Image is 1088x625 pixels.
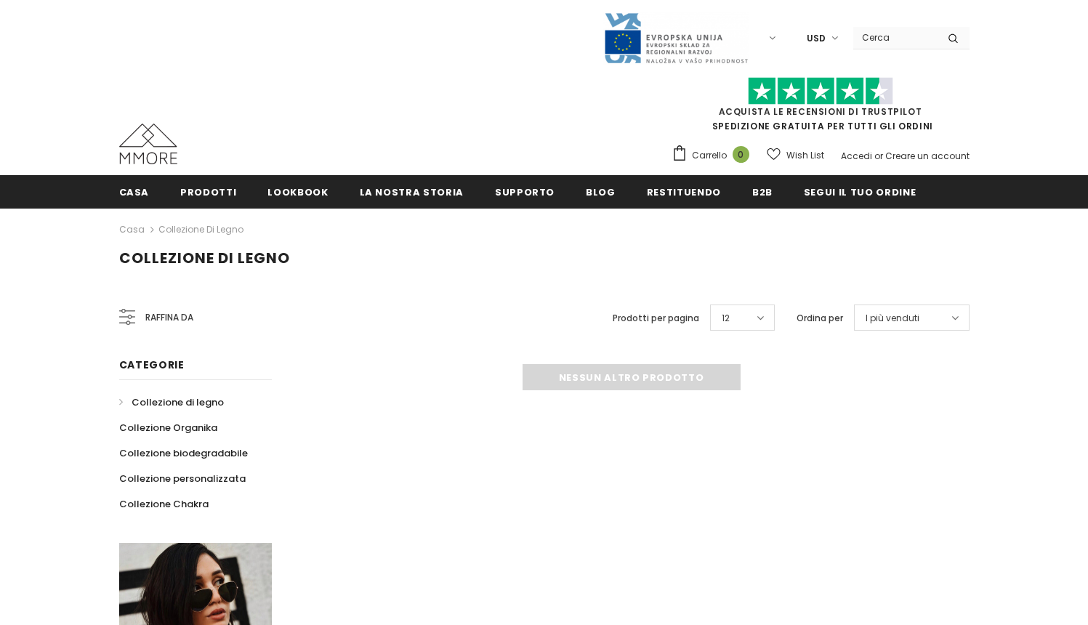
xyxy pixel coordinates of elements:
[672,145,757,166] a: Carrello 0
[145,310,193,326] span: Raffina da
[885,150,970,162] a: Creare un account
[786,148,824,163] span: Wish List
[119,175,150,208] a: Casa
[119,446,248,460] span: Collezione biodegradabile
[733,146,749,163] span: 0
[672,84,970,132] span: SPEDIZIONE GRATUITA PER TUTTI GLI ORDINI
[119,497,209,511] span: Collezione Chakra
[804,185,916,199] span: Segui il tuo ordine
[804,175,916,208] a: Segui il tuo ordine
[853,27,937,48] input: Search Site
[495,175,555,208] a: supporto
[119,390,224,415] a: Collezione di legno
[119,466,246,491] a: Collezione personalizzata
[360,175,464,208] a: La nostra storia
[719,105,922,118] a: Acquista le recensioni di TrustPilot
[603,31,749,44] a: Javni Razpis
[158,223,243,235] a: Collezione di legno
[874,150,883,162] span: or
[180,175,236,208] a: Prodotti
[119,248,290,268] span: Collezione di legno
[119,421,217,435] span: Collezione Organika
[132,395,224,409] span: Collezione di legno
[748,77,893,105] img: Fidati di Pilot Stars
[119,491,209,517] a: Collezione Chakra
[722,311,730,326] span: 12
[866,311,919,326] span: I più venduti
[586,175,616,208] a: Blog
[180,185,236,199] span: Prodotti
[267,175,328,208] a: Lookbook
[119,124,177,164] img: Casi MMORE
[119,415,217,440] a: Collezione Organika
[119,221,145,238] a: Casa
[119,185,150,199] span: Casa
[841,150,872,162] a: Accedi
[119,358,185,372] span: Categorie
[586,185,616,199] span: Blog
[752,175,773,208] a: B2B
[613,311,699,326] label: Prodotti per pagina
[797,311,843,326] label: Ordina per
[360,185,464,199] span: La nostra storia
[495,185,555,199] span: supporto
[647,175,721,208] a: Restituendo
[767,142,824,168] a: Wish List
[647,185,721,199] span: Restituendo
[692,148,727,163] span: Carrello
[752,185,773,199] span: B2B
[603,12,749,65] img: Javni Razpis
[267,185,328,199] span: Lookbook
[119,472,246,485] span: Collezione personalizzata
[807,31,826,46] span: USD
[119,440,248,466] a: Collezione biodegradabile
